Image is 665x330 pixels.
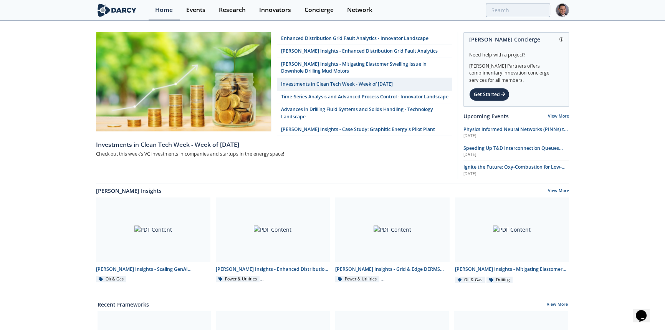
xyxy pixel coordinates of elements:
[486,277,513,284] div: Drilling
[277,32,452,45] a: Enhanced Distribution Grid Fault Analytics - Innovator Landscape
[335,276,379,283] div: Power & Utilities
[469,46,563,58] div: Need help with a project?
[304,7,334,13] div: Concierge
[96,187,162,195] a: [PERSON_NAME] Insights
[277,123,452,136] a: [PERSON_NAME] Insights - Case Study: Graphitic Energy's Pilot Plant
[455,266,569,273] div: [PERSON_NAME] Insights - Mitigating Elastomer Swelling Issue in Downhole Drilling Mud Motors
[98,300,149,308] a: Recent Frameworks
[548,113,569,119] a: View More
[277,103,452,123] a: Advances in Drilling Fluid Systems and Solids Handling - Technology Landscape
[469,58,563,84] div: [PERSON_NAME] Partners offers complimentary innovation concierge services for all members.
[96,140,452,149] div: Investments in Clean Tech Week - Week of [DATE]
[452,197,572,284] a: PDF Content [PERSON_NAME] Insights - Mitigating Elastomer Swelling Issue in Downhole Drilling Mud...
[216,276,260,283] div: Power & Utilities
[469,33,563,46] div: [PERSON_NAME] Concierge
[463,126,568,139] span: Physics Informed Neural Networks (PINNs) to Accelerate Subsurface Scenario Analysis
[96,149,452,159] div: Check out this week's VC investments in companies and startups in the energy space!
[96,266,210,273] div: [PERSON_NAME] Insights - Scaling GenAI Benchmark
[213,197,333,284] a: PDF Content [PERSON_NAME] Insights - Enhanced Distribution Grid Fault Analytics Power & Utilities
[277,78,452,91] a: Investments in Clean Tech Week - Week of [DATE]
[463,112,509,120] a: Upcoming Events
[455,277,485,284] div: Oil & Gas
[547,302,568,308] a: View More
[463,126,569,139] a: Physics Informed Neural Networks (PINNs) to Accelerate Subsurface Scenario Analysis [DATE]
[277,45,452,58] a: [PERSON_NAME] Insights - Enhanced Distribution Grid Fault Analytics
[155,7,173,13] div: Home
[463,164,569,177] a: Ignite the Future: Oxy-Combustion for Low-Carbon Power [DATE]
[463,133,569,139] div: [DATE]
[332,197,452,284] a: PDF Content [PERSON_NAME] Insights - Grid & Edge DERMS Integration Power & Utilities
[219,7,246,13] div: Research
[277,91,452,103] a: Time-Series Analysis and Advanced Process Control - Innovator Landscape
[559,37,564,41] img: information.svg
[463,145,569,158] a: Speeding Up T&D Interconnection Queues with Enhanced Software Solutions [DATE]
[96,136,452,149] a: Investments in Clean Tech Week - Week of [DATE]
[277,58,452,78] a: [PERSON_NAME] Insights - Mitigating Elastomer Swelling Issue in Downhole Drilling Mud Motors
[96,276,126,283] div: Oil & Gas
[347,7,372,13] div: Network
[469,88,510,101] div: Get Started
[463,164,566,177] span: Ignite the Future: Oxy-Combustion for Low-Carbon Power
[463,152,569,158] div: [DATE]
[335,266,450,273] div: [PERSON_NAME] Insights - Grid & Edge DERMS Integration
[96,3,138,17] img: logo-wide.svg
[259,7,291,13] div: Innovators
[463,145,563,158] span: Speeding Up T&D Interconnection Queues with Enhanced Software Solutions
[216,266,330,273] div: [PERSON_NAME] Insights - Enhanced Distribution Grid Fault Analytics
[93,197,213,284] a: PDF Content [PERSON_NAME] Insights - Scaling GenAI Benchmark Oil & Gas
[633,299,657,322] iframe: chat widget
[463,171,569,177] div: [DATE]
[556,3,569,17] img: Profile
[186,7,205,13] div: Events
[548,188,569,195] a: View More
[486,3,550,17] input: Advanced Search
